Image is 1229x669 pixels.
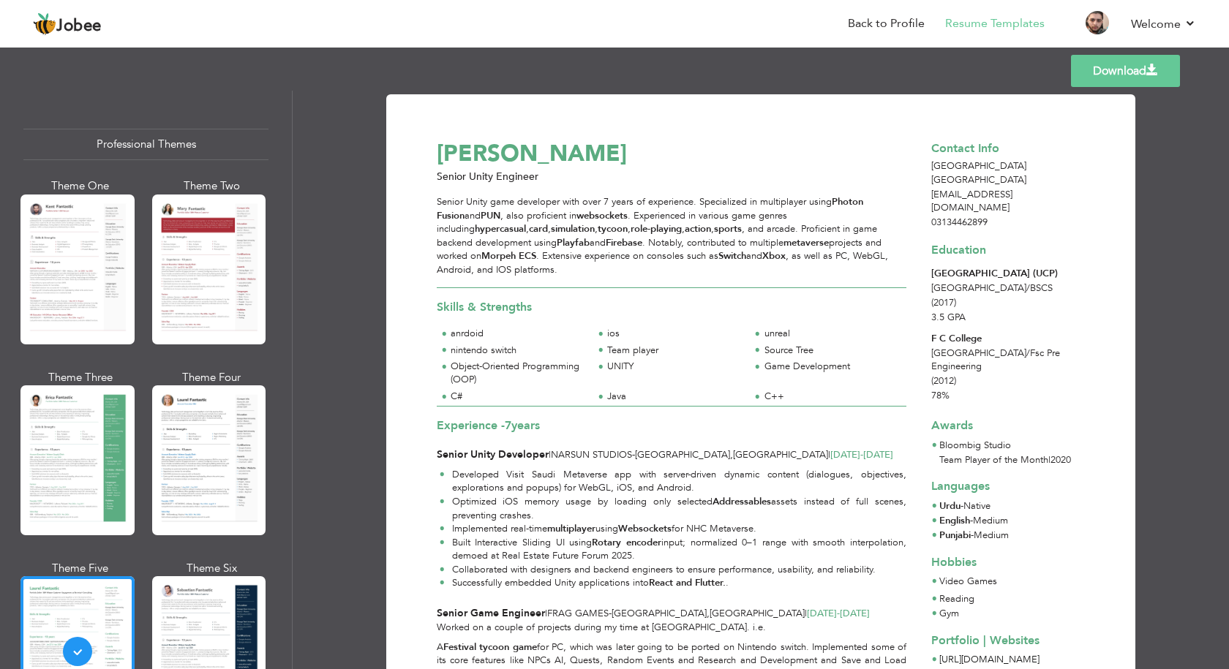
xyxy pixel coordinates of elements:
span: / [1026,281,1030,295]
div: unreal [764,327,898,341]
span: | [805,607,807,620]
span: Languages [931,467,990,495]
div: Object-Oriented Programming (OOP) [451,360,585,387]
p: Worked on a couple of projects during my time at [GEOGRAPHIC_DATA]. i.e. [437,621,906,635]
strong: hypercasual [475,222,526,235]
strong: Photon [832,195,863,208]
span: Portfolio | Websites [931,632,1040,649]
span: | [828,448,830,461]
span: Senior Unity Developer [437,447,549,461]
span: [GEOGRAPHIC_DATA] [733,448,828,461]
span: Bloombig Studio [939,439,1011,452]
strong: Firebase [606,236,642,249]
strong: sports [714,222,742,235]
span: 2020 [1051,453,1071,466]
strong: ECS [519,249,536,262]
a: [URL][DOMAIN_NAME] [939,653,1040,666]
strong: card [529,222,548,235]
img: Profile Img [1086,11,1109,34]
span: Senior Unity Engineer [437,170,538,184]
span: - [609,607,612,620]
span: Awards [931,407,973,434]
li: Built Interactive Sliding UI using input; normalized 0–1 range with smooth interpolation, demoed ... [440,536,906,563]
span: - [632,448,635,461]
strong: role-playing [631,222,682,235]
li: Implemented real-time using for NHC Metaverse. [440,522,906,536]
span: Punjabi [939,529,971,542]
div: Experience - [437,417,906,437]
span: Team Player of the Month [939,453,1048,466]
img: jobee.io [33,12,56,36]
span: Hobbies [931,554,977,570]
a: Download [1071,55,1180,87]
span: Skills & Strengths [437,299,532,315]
span: 03134462899 [931,216,988,229]
strong: tycoon [598,222,628,235]
span: 7 [505,417,511,434]
span: [GEOGRAPHIC_DATA] Fsc Pre Engineering [931,347,1060,374]
strong: websockets [576,209,628,222]
span: Education [931,242,986,258]
strong: action [685,222,711,235]
span: (2017) [931,296,956,309]
strong: Xbox [762,249,786,262]
span: , [730,448,733,461]
strong: Rotary encoder [592,536,661,549]
div: ios [607,327,741,341]
div: Theme Four [155,370,269,385]
span: [GEOGRAPHIC_DATA] [635,448,730,461]
li: Medium [939,529,1009,543]
span: Senior Game Engineer [437,606,545,620]
span: 3.5 GPA [931,311,966,324]
div: C++ [764,390,898,404]
div: Source Tree [764,344,898,358]
div: anrdoid [451,327,585,341]
span: , [707,607,710,620]
label: years [505,417,540,434]
span: Narsun studios [551,448,632,461]
div: Game Development [764,360,898,374]
div: Java [607,390,741,404]
span: [DATE] [DATE] [807,607,870,620]
span: Jobee [56,18,102,34]
li: Medium [939,514,1009,529]
div: Theme Five [23,561,138,576]
span: | [549,448,551,461]
li: Developed Visit Saudi Metaverse app with server-driven dynamic content (dialogues, objectives, ex... [440,468,906,495]
div: Senior Unity game developer with over 7 years of experience. Specialized in multiplayer using and... [437,195,906,276]
span: Gym [939,607,959,620]
li: Optimized iOS memory usage by loading only selected assets instead of full scenes, preventing cra... [440,495,906,522]
strong: Playfab [557,236,590,249]
span: - [961,499,963,513]
strong: Festival tycoon game [443,640,537,654]
div: C# [451,390,585,404]
strong: Websockets [618,522,672,535]
span: [GEOGRAPHIC_DATA] [612,607,707,620]
div: [GEOGRAPHIC_DATA] (UCP) [931,267,1077,281]
span: Frag Games [547,607,609,620]
strong: React and Flutter. [649,576,726,589]
span: [DATE] [DATE] [830,448,893,461]
span: - [971,529,974,542]
div: Theme One [23,178,138,194]
span: Contact Info [931,140,999,156]
a: Jobee [33,12,102,36]
div: UNITY [607,360,741,374]
a: Resume Templates [945,15,1045,32]
span: [EMAIL_ADDRESS][DOMAIN_NAME] [931,188,1012,215]
strong: simulation [551,222,595,235]
strong: Morpeh [481,249,516,262]
span: / [1026,347,1030,360]
a: Back to Profile [848,15,925,32]
div: Theme Six [155,561,269,576]
strong: PUN [481,209,500,222]
span: (2012) [931,374,956,388]
div: Professional Themes [23,129,268,160]
strong: Addressables [713,495,771,508]
span: Video Games [939,575,997,588]
span: [GEOGRAPHIC_DATA] [931,173,1026,186]
strong: metaverse [783,236,829,249]
span: Reading [939,592,974,605]
strong: Fusion [437,209,465,222]
div: Theme Three [23,370,138,385]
